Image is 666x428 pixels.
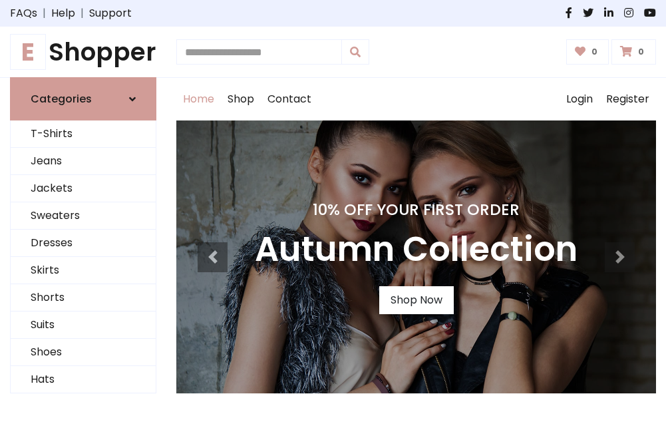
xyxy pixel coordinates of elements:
[255,230,578,270] h3: Autumn Collection
[10,37,156,67] a: EShopper
[611,39,656,65] a: 0
[566,39,609,65] a: 0
[560,78,599,120] a: Login
[379,286,454,314] a: Shop Now
[588,46,601,58] span: 0
[31,93,92,105] h6: Categories
[10,37,156,67] h1: Shopper
[261,78,318,120] a: Contact
[10,5,37,21] a: FAQs
[89,5,132,21] a: Support
[11,175,156,202] a: Jackets
[221,78,261,120] a: Shop
[75,5,89,21] span: |
[37,5,51,21] span: |
[255,200,578,219] h4: 10% Off Your First Order
[599,78,656,120] a: Register
[11,284,156,312] a: Shorts
[11,257,156,284] a: Skirts
[635,46,647,58] span: 0
[11,366,156,393] a: Hats
[10,77,156,120] a: Categories
[11,312,156,339] a: Suits
[11,120,156,148] a: T-Shirts
[11,339,156,366] a: Shoes
[11,148,156,175] a: Jeans
[11,230,156,257] a: Dresses
[11,202,156,230] a: Sweaters
[176,78,221,120] a: Home
[10,34,46,70] span: E
[51,5,75,21] a: Help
